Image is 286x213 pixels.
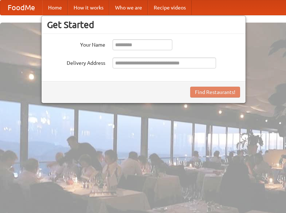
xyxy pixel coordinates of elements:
[42,0,68,15] a: Home
[47,19,240,30] h3: Get Started
[0,0,42,15] a: FoodMe
[109,0,148,15] a: Who we are
[47,39,105,48] label: Your Name
[190,87,240,98] button: Find Restaurants!
[68,0,109,15] a: How it works
[148,0,192,15] a: Recipe videos
[47,58,105,67] label: Delivery Address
